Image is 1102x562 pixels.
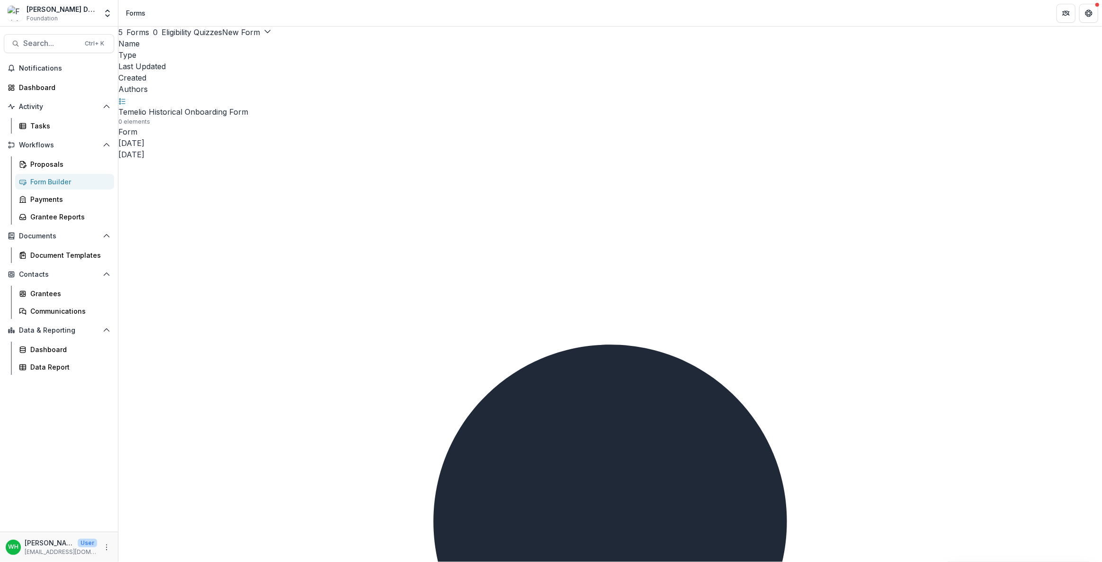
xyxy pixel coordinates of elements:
span: Notifications [19,64,110,73]
span: Data & Reporting [19,326,99,335]
p: User [78,539,97,547]
div: Proposals [30,159,107,169]
span: 5 [118,27,123,37]
nav: breadcrumb [122,6,149,20]
span: Foundation [27,14,58,23]
a: Dashboard [15,342,114,357]
button: Search... [4,34,114,53]
a: Proposals [15,156,114,172]
button: Open entity switcher [101,4,114,23]
a: Grantee Reports [15,209,114,225]
span: 0 elements [118,118,150,126]
button: More [101,542,112,553]
button: New Form [222,27,271,38]
span: Authors [118,84,148,94]
img: Frist Data Sandbox [8,6,23,21]
a: Temelio Historical Onboarding Form [118,107,248,117]
div: [PERSON_NAME] Data Sandbox [27,4,97,14]
button: Get Help [1079,4,1098,23]
a: Tasks [15,118,114,134]
a: Grantees [15,286,114,301]
div: Dashboard [30,344,107,354]
div: Forms [126,8,145,18]
a: Data Report [15,359,114,375]
div: Payments [30,194,107,204]
span: Contacts [19,271,99,279]
div: Dashboard [19,82,107,92]
button: Open Workflows [4,137,114,153]
button: Partners [1057,4,1075,23]
div: Grantee Reports [30,212,107,222]
div: Grantees [30,289,107,299]
button: Open Documents [4,228,114,244]
button: Notifications [4,61,114,76]
p: [PERSON_NAME] [25,538,74,548]
span: Workflows [19,141,99,149]
span: [DATE] [118,150,144,159]
a: Communications [15,303,114,319]
button: Open Data & Reporting [4,323,114,338]
div: Ctrl + K [83,38,106,49]
a: Document Templates [15,247,114,263]
span: Search... [23,39,79,48]
span: Activity [19,103,99,111]
div: Wes Hadley [8,544,18,550]
span: Created [118,73,146,82]
div: Data Report [30,362,107,372]
div: Form Builder [30,177,107,187]
a: Payments [15,191,114,207]
div: Communications [30,306,107,316]
div: Document Templates [30,250,107,260]
span: Last Updated [118,62,166,71]
button: Open Contacts [4,267,114,282]
p: [EMAIL_ADDRESS][DOMAIN_NAME] [25,548,97,556]
a: Dashboard [4,80,114,95]
span: Name [118,39,140,48]
span: Type [118,50,136,60]
button: Forms [118,27,149,38]
span: Documents [19,232,99,240]
a: Form Builder [15,174,114,190]
button: Eligibility Quizzes [153,27,222,38]
span: [DATE] [118,138,144,148]
span: Form [118,127,137,136]
span: 0 [153,27,158,37]
div: Tasks [30,121,107,131]
button: Open Activity [4,99,114,114]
